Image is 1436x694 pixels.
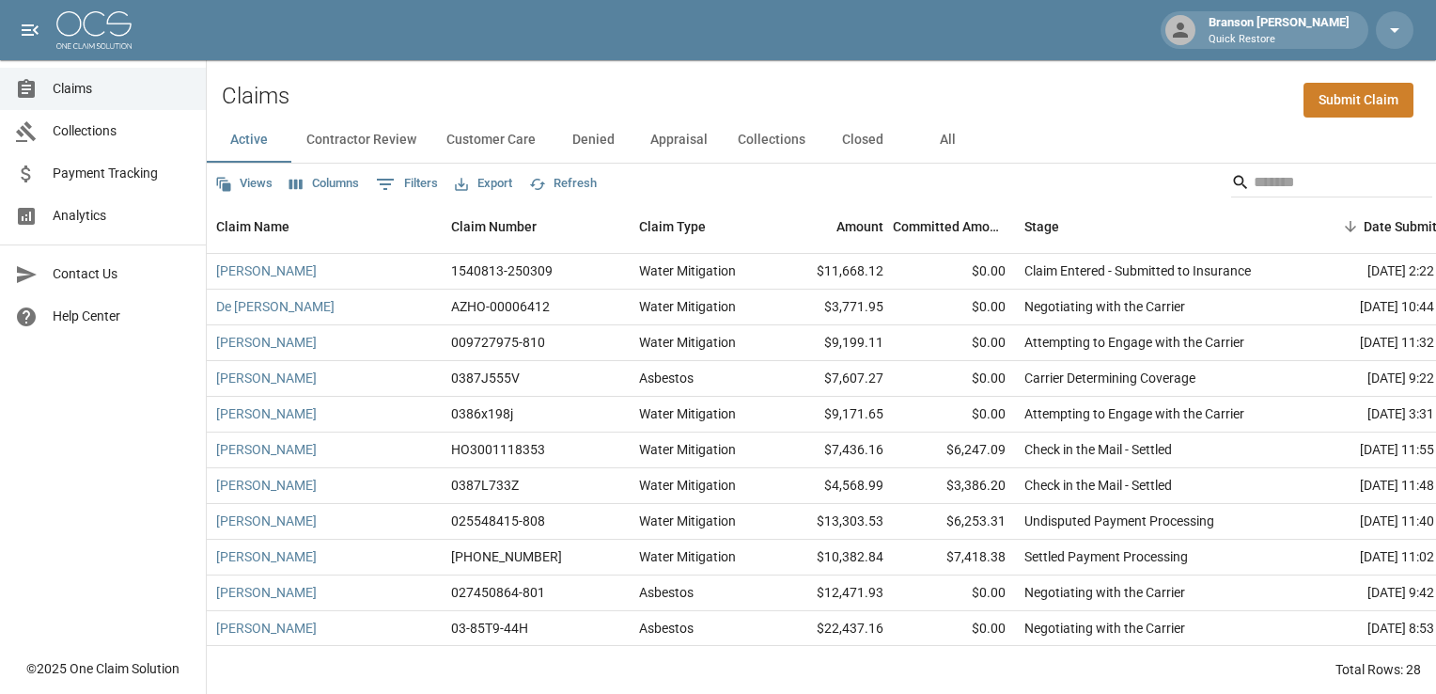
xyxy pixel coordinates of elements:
div: Claim Type [630,200,771,253]
div: Claim Number [442,200,630,253]
a: [PERSON_NAME] [216,261,317,280]
a: [PERSON_NAME] [216,440,317,459]
div: Water Mitigation [639,404,736,423]
div: Water Mitigation [639,547,736,566]
a: [PERSON_NAME] [216,547,317,566]
span: Claims [53,79,191,99]
button: Contractor Review [291,118,431,163]
span: Collections [53,121,191,141]
button: Refresh [524,169,601,198]
div: $0.00 [893,325,1015,361]
div: $7,436.16 [771,433,893,468]
div: AZHO-00006412 [451,297,550,316]
div: Claim Name [207,200,442,253]
div: 01-009-044479 [451,547,562,566]
a: [PERSON_NAME] [216,369,317,387]
div: Negotiating with the Carrier [1024,619,1185,638]
button: Denied [551,118,635,163]
div: Water Mitigation [639,476,736,495]
div: $0.00 [893,254,1015,290]
div: Negotiating with the Carrier [1024,297,1185,316]
div: Claim Number [451,200,537,253]
div: $6,247.09 [893,433,1015,468]
div: Committed Amount [893,200,1006,253]
div: 009727975-810 [451,333,545,352]
a: Submit Claim [1303,83,1413,118]
button: Appraisal [635,118,723,163]
div: $10,382.84 [771,540,893,576]
div: $0.00 [893,576,1015,611]
div: Claim Type [639,200,706,253]
div: $3,386.20 [893,468,1015,504]
div: Undisputed Payment Processing [1024,512,1214,530]
a: [PERSON_NAME] [216,476,317,495]
button: All [905,118,990,163]
button: Show filters [371,169,443,199]
a: [PERSON_NAME] [216,583,317,602]
div: $0.00 [893,611,1015,647]
div: Attempting to Engage with the Carrier [1024,333,1244,352]
div: Amount [771,200,893,253]
div: Asbestos [639,369,694,387]
button: Select columns [285,169,364,198]
a: De [PERSON_NAME] [216,297,335,316]
div: Asbestos [639,583,694,602]
div: dynamic tabs [207,118,1436,163]
div: Water Mitigation [639,333,736,352]
a: [PERSON_NAME] [216,512,317,530]
div: Committed Amount [893,200,1015,253]
a: [PERSON_NAME] [216,333,317,352]
div: $7,418.38 [893,540,1015,576]
div: 03-85T9-44H [451,619,528,638]
div: $7,607.27 [771,361,893,397]
div: Check in the Mail - Settled [1024,476,1172,495]
div: $22,437.16 [771,611,893,647]
button: Closed [820,118,905,163]
div: 025548415-808 [451,512,545,530]
div: $4,568.99 [771,468,893,504]
div: Claim Entered - Submitted to Insurance [1024,261,1251,280]
div: 027450864-801 [451,583,545,602]
div: Settled Payment Processing [1024,547,1188,566]
span: Analytics [53,206,191,226]
div: $9,171.65 [771,397,893,433]
button: Sort [1337,213,1364,240]
button: Collections [723,118,820,163]
div: Water Mitigation [639,512,736,530]
button: Export [450,169,517,198]
div: Water Mitigation [639,261,736,280]
button: open drawer [11,11,49,49]
div: Water Mitigation [639,440,736,459]
img: ocs-logo-white-transparent.png [56,11,132,49]
a: [PERSON_NAME] [216,404,317,423]
div: Stage [1024,200,1059,253]
div: Stage [1015,200,1297,253]
div: Water Mitigation [639,297,736,316]
div: 0387L733Z [451,476,519,495]
span: Help Center [53,307,191,326]
button: Views [211,169,277,198]
span: Contact Us [53,264,191,284]
div: $0.00 [893,290,1015,325]
div: $11,668.12 [771,254,893,290]
span: Payment Tracking [53,164,191,183]
button: Active [207,118,291,163]
div: 0387J555V [451,369,520,387]
div: $0.00 [893,361,1015,397]
div: Carrier Determining Coverage [1024,369,1195,387]
div: Amount [836,200,883,253]
p: Quick Restore [1209,32,1350,48]
div: Claim Name [216,200,289,253]
div: Branson [PERSON_NAME] [1201,13,1357,47]
div: Total Rows: 28 [1335,660,1421,679]
div: Asbestos [639,619,694,638]
div: © 2025 One Claim Solution [26,659,179,678]
div: $3,771.95 [771,290,893,325]
button: Customer Care [431,118,551,163]
div: $12,471.93 [771,576,893,611]
div: 1540813-250309 [451,261,553,280]
div: HO3001118353 [451,440,545,459]
div: $0.00 [893,397,1015,433]
a: [PERSON_NAME] [216,619,317,638]
h2: Claims [222,83,289,110]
